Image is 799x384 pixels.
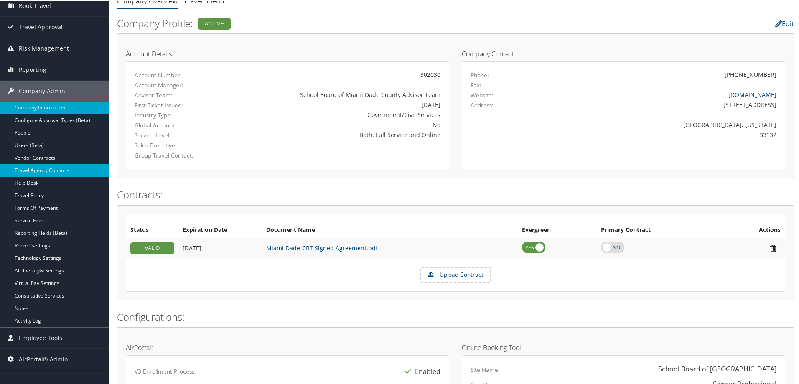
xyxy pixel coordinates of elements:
[766,243,781,252] i: Remove Contract
[126,222,178,237] th: Status
[117,309,794,323] h2: Configurations:
[19,80,65,101] span: Company Admin
[471,365,500,373] label: Site Name:
[241,89,440,98] div: School Board of Miami Dade County Advisor Team
[19,16,63,37] span: Travel Approval
[135,100,228,109] label: First Ticket Issued:
[775,18,794,28] a: Edit
[135,366,196,375] label: V3 Enrollment Process:
[241,120,440,128] div: No
[241,130,440,138] div: Both, Full Service and Online
[262,222,518,237] th: Document Name
[19,37,69,58] span: Risk Management
[550,120,777,128] div: [GEOGRAPHIC_DATA], [US_STATE]
[19,348,68,369] span: AirPortal® Admin
[721,222,785,237] th: Actions
[550,99,777,108] div: [STREET_ADDRESS]
[241,99,440,108] div: [DATE]
[126,50,449,56] h4: Account Details:
[135,130,228,139] label: Service Level:
[126,343,449,350] h4: AirPortal:
[471,90,494,99] label: Website:
[241,69,440,78] div: 302030
[725,69,776,78] div: [PHONE_NUMBER]
[728,90,776,98] a: [DOMAIN_NAME]
[198,17,231,29] div: Active
[183,243,201,251] span: [DATE]
[421,267,490,281] label: Upload Contract
[518,222,597,237] th: Evergreen
[462,50,785,56] h4: Company Contact:
[117,187,794,201] h2: Contracts:
[401,363,440,378] div: Enabled
[117,15,564,30] h2: Company Profile:
[135,140,228,149] label: Sales Executive:
[19,327,62,348] span: Employee Tools
[178,222,262,237] th: Expiration Date
[471,80,481,89] label: Fax:
[135,80,228,89] label: Account Manager:
[658,363,776,373] div: School Board of [GEOGRAPHIC_DATA]
[471,70,489,79] label: Phone:
[550,130,777,138] div: 33132
[130,242,174,253] div: VALID
[597,222,720,237] th: Primary Contract
[183,244,258,251] div: Add/Edit Date
[462,343,785,350] h4: Online Booking Tool:
[471,100,494,109] label: Address:
[135,110,228,119] label: Industry Type:
[19,58,46,79] span: Reporting
[135,150,228,159] label: Group Travel Contact:
[135,70,228,79] label: Account Number:
[135,90,228,99] label: Advisor Team:
[241,109,440,118] div: Government/Civil Services
[266,243,378,251] a: Miami Dade-CBT Signed Agreement.pdf
[135,120,228,129] label: Global Account:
